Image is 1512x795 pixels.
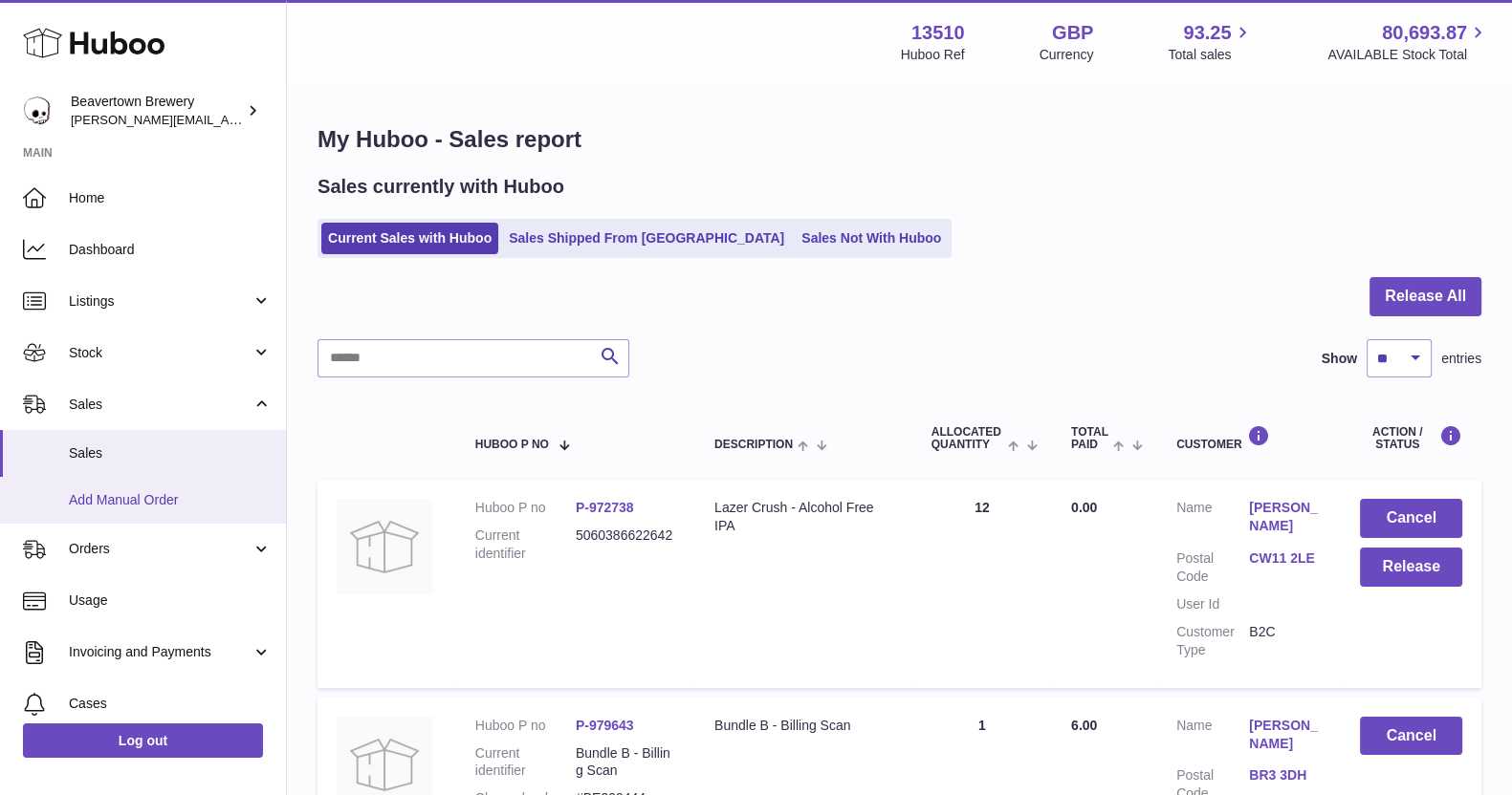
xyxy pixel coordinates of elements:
[1249,623,1322,659] dd: B2C
[337,499,432,594] img: no-photo.jpg
[1327,46,1489,64] span: AVAILABLE Stock Total
[1168,46,1253,64] span: Total sales
[1176,549,1249,586] dt: Postal Code
[318,124,1481,155] h1: My Huboo - Sales report
[576,500,634,515] a: P-972738
[475,744,576,781] dt: Current identifier
[475,717,576,735] dt: Huboo P no
[69,189,272,207] span: Home
[1360,425,1462,451] div: Action / Status
[1249,766,1322,784] a: BR3 3DH
[321,223,498,254] a: Current Sales with Huboo
[69,292,252,311] span: Listings
[912,480,1052,687] td: 12
[1040,46,1094,64] div: Currency
[23,723,263,758] a: Log out
[714,499,893,535] div: Lazer Crush - Alcohol Free IPA
[502,223,791,254] a: Sales Shipped From [GEOGRAPHIC_DATA]
[1071,500,1097,515] span: 0.00
[71,93,243,129] div: Beavertown Brewery
[69,643,252,661] span: Invoicing and Payments
[1322,350,1357,368] label: Show
[931,426,1003,451] span: ALLOCATED Quantity
[69,695,272,713] span: Cases
[714,717,893,735] div: Bundle B - Billing Scan
[576,744,676,781] dd: Bundle B - Billing Scan
[795,223,948,254] a: Sales Not With Huboo
[901,46,965,64] div: Huboo Ref
[1183,20,1231,46] span: 93.25
[1327,20,1489,64] a: 80,693.87 AVAILABLE Stock Total
[1249,549,1322,568] a: CW11 2LE
[69,591,272,610] span: Usage
[69,540,252,558] span: Orders
[1441,350,1481,368] span: entries
[1176,425,1322,451] div: Customer
[1360,499,1462,538] button: Cancel
[71,112,486,127] span: [PERSON_NAME][EMAIL_ADDRESS][PERSON_NAME][DOMAIN_NAME]
[1176,717,1249,758] dt: Name
[69,491,272,509] span: Add Manual Order
[1176,595,1249,613] dt: User Id
[69,396,252,414] span: Sales
[1168,20,1253,64] a: 93.25 Total sales
[475,526,576,563] dt: Current identifier
[1176,499,1249,540] dt: Name
[576,718,634,733] a: P-979643
[714,439,793,451] span: Description
[475,499,576,517] dt: Huboo P no
[1382,20,1467,46] span: 80,693.87
[1071,718,1097,733] span: 6.00
[1071,426,1108,451] span: Total paid
[911,20,965,46] strong: 13510
[69,241,272,259] span: Dashboard
[69,344,252,362] span: Stock
[1176,623,1249,659] dt: Customer Type
[1360,548,1462,587] button: Release
[23,97,52,125] img: richard.gilbert-cross@beavertownbrewery.co.uk
[69,444,272,462] span: Sales
[475,439,549,451] span: Huboo P no
[1249,717,1322,753] a: [PERSON_NAME]
[1360,717,1462,756] button: Cancel
[576,526,676,563] dd: 5060386622642
[318,174,564,200] h2: Sales currently with Huboo
[1249,499,1322,535] a: [PERSON_NAME]
[1370,277,1481,316] button: Release All
[1052,20,1093,46] strong: GBP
